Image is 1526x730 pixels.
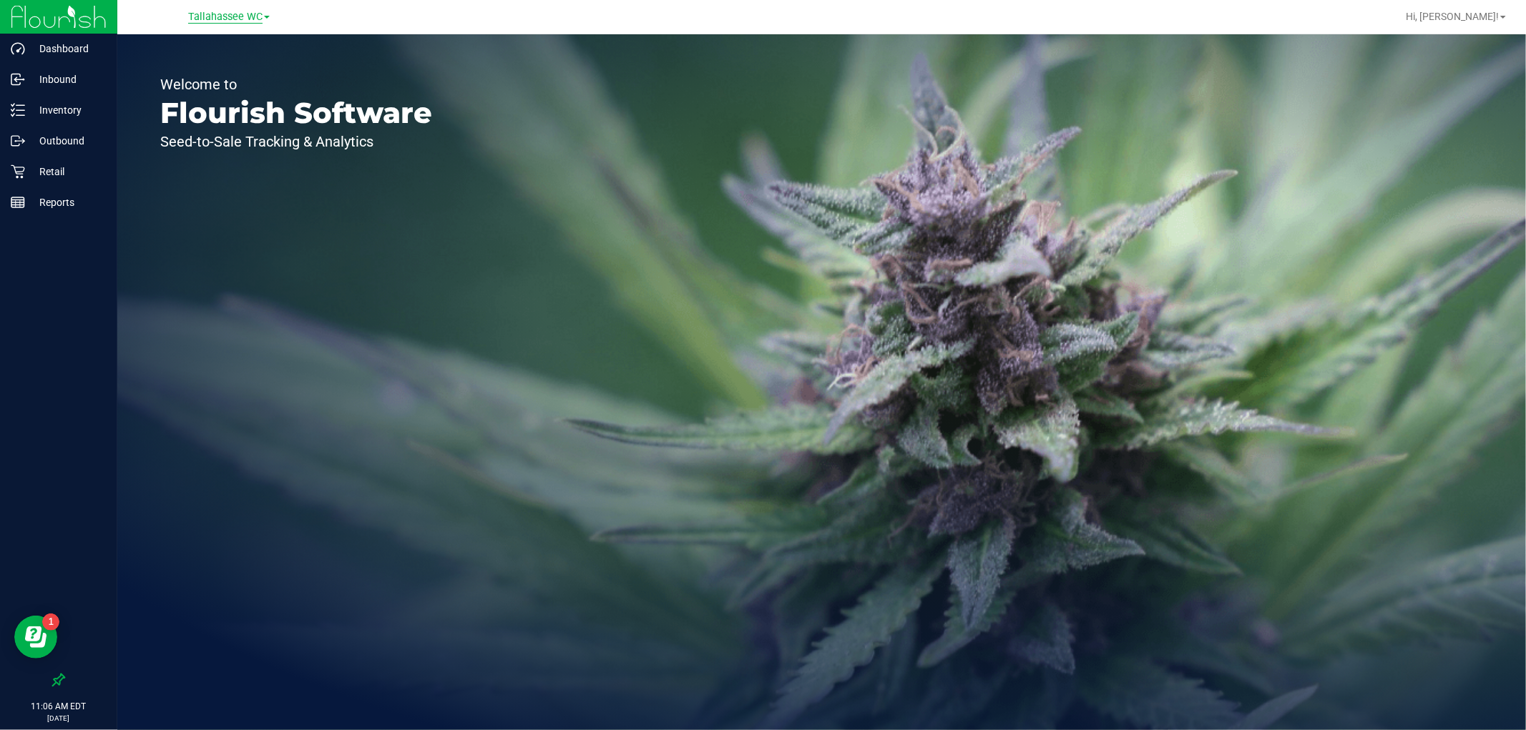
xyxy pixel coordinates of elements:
[25,40,111,57] p: Dashboard
[25,102,111,119] p: Inventory
[42,613,59,631] iframe: Resource center unread badge
[160,99,432,127] p: Flourish Software
[11,72,25,87] inline-svg: Inbound
[160,77,432,92] p: Welcome to
[25,194,111,211] p: Reports
[6,713,111,724] p: [DATE]
[25,132,111,149] p: Outbound
[11,134,25,148] inline-svg: Outbound
[11,164,25,179] inline-svg: Retail
[11,103,25,117] inline-svg: Inventory
[25,71,111,88] p: Inbound
[52,673,66,687] label: Pin the sidebar to full width on large screens
[14,616,57,659] iframe: Resource center
[1406,11,1499,22] span: Hi, [PERSON_NAME]!
[6,700,111,713] p: 11:06 AM EDT
[188,11,263,24] span: Tallahassee WC
[11,195,25,209] inline-svg: Reports
[160,134,432,149] p: Seed-to-Sale Tracking & Analytics
[11,41,25,56] inline-svg: Dashboard
[25,163,111,180] p: Retail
